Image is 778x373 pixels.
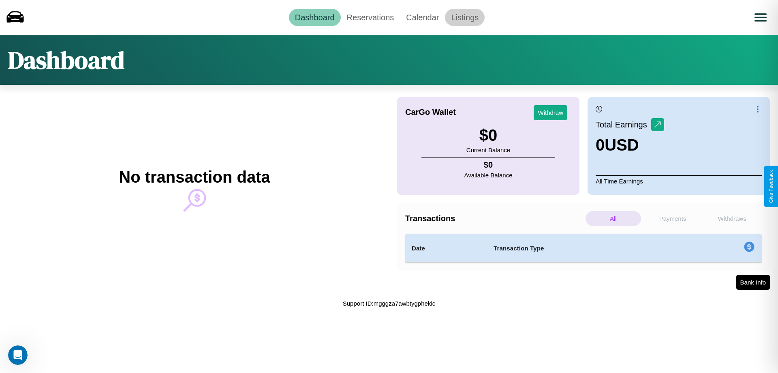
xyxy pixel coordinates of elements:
[645,211,701,226] p: Payments
[8,43,124,77] h1: Dashboard
[341,9,400,26] a: Reservations
[405,214,583,223] h4: Transactions
[494,244,678,253] h4: Transaction Type
[405,108,456,117] h4: CarGo Wallet
[464,160,513,170] h4: $ 0
[464,170,513,181] p: Available Balance
[405,234,762,263] table: simple table
[749,6,772,29] button: Open menu
[445,9,485,26] a: Listings
[768,170,774,203] div: Give Feedback
[119,168,270,186] h2: No transaction data
[466,126,510,144] h3: $ 0
[704,211,760,226] p: Withdraws
[400,9,445,26] a: Calendar
[586,211,641,226] p: All
[289,9,341,26] a: Dashboard
[8,345,28,365] iframe: Intercom live chat
[596,136,664,154] h3: 0 USD
[343,298,435,309] p: Support ID: mgggza7awbtygphekic
[736,275,770,290] button: Bank Info
[534,105,567,120] button: Withdraw
[596,117,651,132] p: Total Earnings
[596,175,762,187] p: All Time Earnings
[412,244,481,253] h4: Date
[466,144,510,155] p: Current Balance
